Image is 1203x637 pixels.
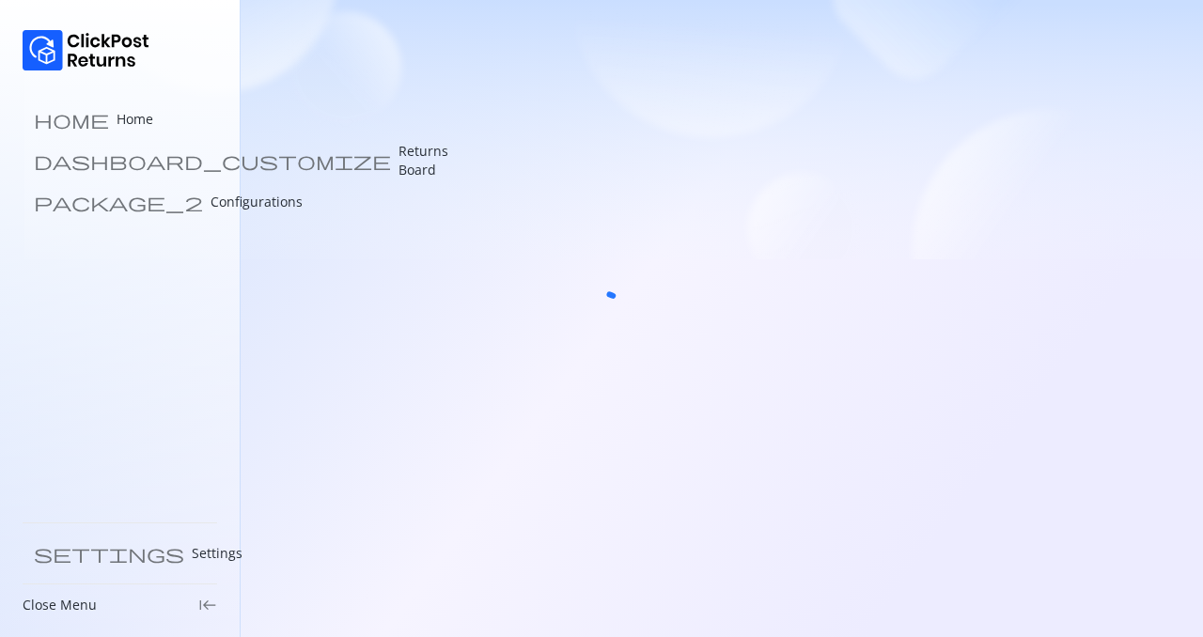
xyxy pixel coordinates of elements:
p: Configurations [211,193,303,211]
span: dashboard_customize [34,151,391,170]
img: Logo [23,30,149,70]
a: package_2 Configurations [23,183,217,221]
p: Close Menu [23,596,97,614]
p: Settings [192,544,242,563]
p: Home [117,110,153,129]
a: settings Settings [23,535,217,572]
p: Returns Board [398,142,448,179]
a: home Home [23,101,217,138]
span: home [34,110,109,129]
a: dashboard_customize Returns Board [23,142,217,179]
span: keyboard_tab_rtl [198,596,217,614]
span: settings [34,544,184,563]
span: package_2 [34,193,203,211]
div: Close Menukeyboard_tab_rtl [23,596,217,614]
